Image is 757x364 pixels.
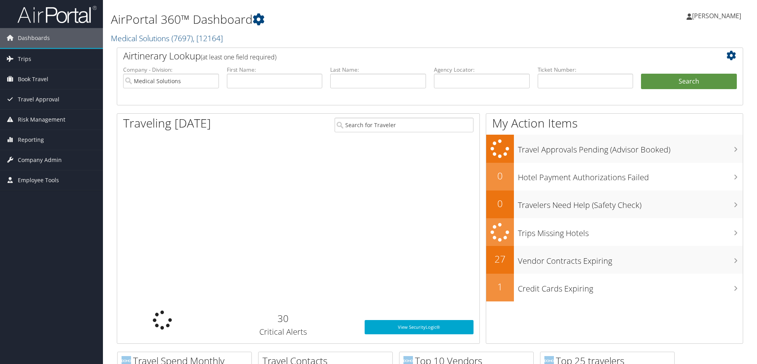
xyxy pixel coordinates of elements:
[18,28,50,48] span: Dashboards
[486,115,743,131] h1: My Action Items
[486,280,514,293] h2: 1
[434,66,530,74] label: Agency Locator:
[538,66,633,74] label: Ticket Number:
[486,135,743,163] a: Travel Approvals Pending (Advisor Booked)
[486,252,514,266] h2: 27
[123,115,211,131] h1: Traveling [DATE]
[518,224,743,239] h3: Trips Missing Hotels
[486,274,743,301] a: 1Credit Cards Expiring
[486,191,743,218] a: 0Travelers Need Help (Safety Check)
[486,246,743,274] a: 27Vendor Contracts Expiring
[335,118,474,132] input: Search for Traveler
[201,53,276,61] span: (at least one field required)
[687,4,749,28] a: [PERSON_NAME]
[518,140,743,155] h3: Travel Approvals Pending (Advisor Booked)
[111,33,223,44] a: Medical Solutions
[486,197,514,210] h2: 0
[193,33,223,44] span: , [ 12164 ]
[518,279,743,294] h3: Credit Cards Expiring
[18,170,59,190] span: Employee Tools
[171,33,193,44] span: ( 7697 )
[486,218,743,246] a: Trips Missing Hotels
[692,11,741,20] span: [PERSON_NAME]
[641,74,737,90] button: Search
[18,130,44,150] span: Reporting
[518,252,743,267] h3: Vendor Contracts Expiring
[123,49,685,63] h2: Airtinerary Lookup
[486,163,743,191] a: 0Hotel Payment Authorizations Failed
[227,66,323,74] label: First Name:
[486,169,514,183] h2: 0
[518,196,743,211] h3: Travelers Need Help (Safety Check)
[18,69,48,89] span: Book Travel
[18,90,59,109] span: Travel Approval
[18,150,62,170] span: Company Admin
[18,49,31,69] span: Trips
[18,110,65,130] span: Risk Management
[123,66,219,74] label: Company - Division:
[214,326,353,337] h3: Critical Alerts
[214,312,353,325] h2: 30
[17,5,97,24] img: airportal-logo.png
[330,66,426,74] label: Last Name:
[111,11,536,28] h1: AirPortal 360™ Dashboard
[365,320,474,334] a: View SecurityLogic®
[518,168,743,183] h3: Hotel Payment Authorizations Failed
